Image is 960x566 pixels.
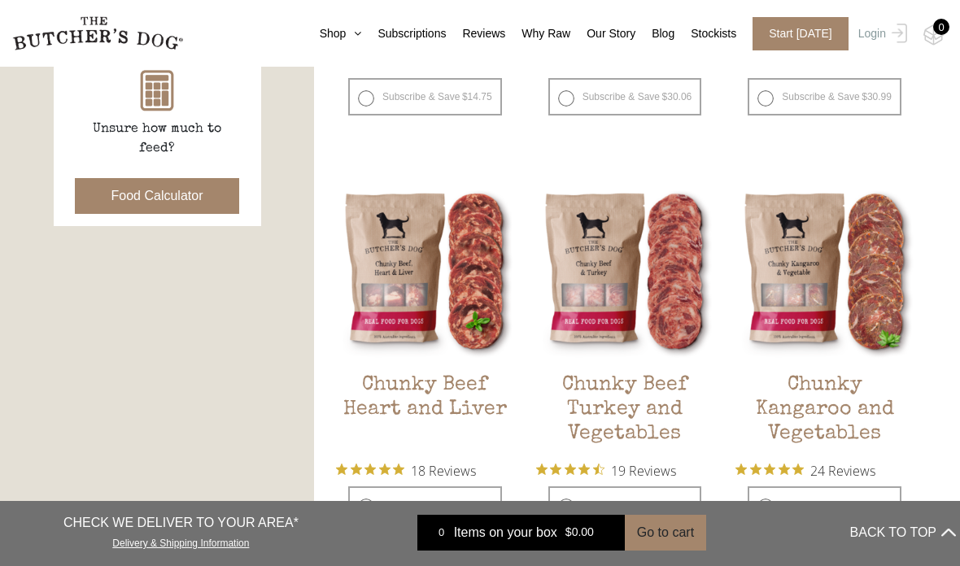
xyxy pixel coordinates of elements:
button: Rated 4.7 out of 5 stars from 19 reviews. Jump to reviews. [536,458,676,482]
label: Subscribe & Save [548,78,702,115]
p: CHECK WE DELIVER TO YOUR AREA* [63,513,299,533]
a: Chunky Beef Heart and LiverChunky Beef Heart and Liver [336,182,514,450]
div: 0 [430,525,454,541]
button: Rated 4.9 out of 5 stars from 18 reviews. Jump to reviews. [336,458,476,482]
button: Go to cart [625,515,706,551]
a: Subscriptions [361,25,446,42]
bdi: 30.99 [862,91,892,102]
a: 0 Items on your box $0.00 [417,515,625,551]
span: $ [862,499,867,511]
a: Why Raw [505,25,570,42]
a: Chunky Beef Turkey and VegetablesChunky Beef Turkey and Vegetables [536,182,714,450]
label: Subscribe & Save [748,78,901,115]
a: Blog [635,25,674,42]
a: Chunky Kangaroo and VegetablesChunky Kangaroo and Vegetables [735,182,914,450]
span: $ [462,91,468,102]
span: 18 Reviews [411,458,476,482]
a: Start [DATE] [736,17,854,50]
bdi: 14.75 [462,91,492,102]
bdi: 33.50 [862,499,892,511]
a: Reviews [446,25,505,42]
div: 0 [933,19,949,35]
label: Subscribe & Save [348,78,502,115]
span: 24 Reviews [810,458,875,482]
span: 19 Reviews [611,458,676,482]
bdi: 32.50 [662,499,692,511]
bdi: 33.50 [462,499,492,511]
a: Delivery & Shipping Information [112,533,249,549]
a: Stockists [674,25,736,42]
img: Chunky Beef Turkey and Vegetables [536,182,714,360]
label: One-off purchase [548,486,702,524]
span: $ [462,499,468,511]
img: Chunky Kangaroo and Vegetables [735,182,914,360]
p: Unsure how much to feed? [76,120,238,159]
img: Chunky Beef Heart and Liver [336,182,514,360]
h2: Chunky Beef Heart and Liver [336,373,514,450]
span: $ [565,526,572,539]
span: $ [662,91,668,102]
h2: Chunky Kangaroo and Vegetables [735,373,914,450]
a: Shop [303,25,362,42]
span: $ [662,499,668,511]
span: Items on your box [454,523,557,542]
button: BACK TO TOP [850,513,956,552]
button: Rated 4.8 out of 5 stars from 24 reviews. Jump to reviews. [735,458,875,482]
bdi: 30.06 [662,91,692,102]
bdi: 0.00 [565,526,594,539]
label: One-off purchase [748,486,901,524]
label: One-off purchase [348,486,502,524]
span: Start [DATE] [753,17,849,50]
button: Food Calculator [75,178,240,214]
a: Our Story [570,25,635,42]
a: Login [854,17,907,50]
span: $ [862,91,867,102]
img: TBD_Cart-Empty.png [923,24,944,46]
h2: Chunky Beef Turkey and Vegetables [536,373,714,450]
